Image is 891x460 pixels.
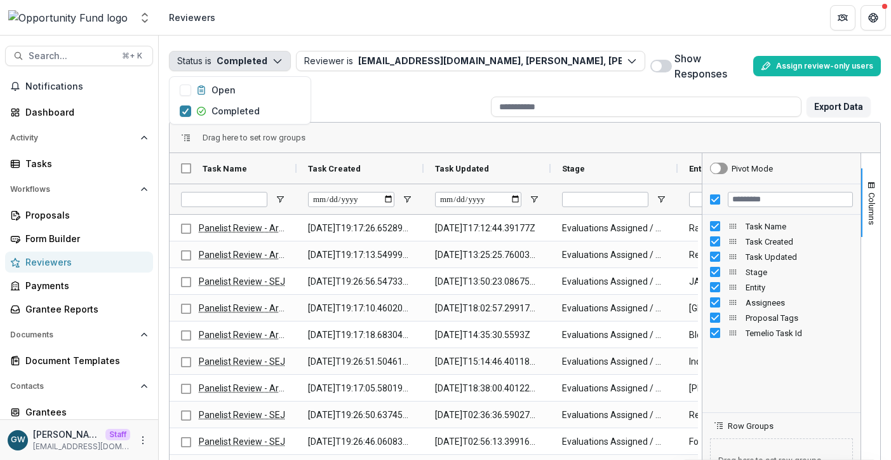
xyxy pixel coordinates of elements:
span: Proposal Tags [746,313,853,323]
span: Entity [689,164,711,173]
span: [DATE]T18:38:00.401223Z [435,375,539,402]
span: [DATE]T19:17:13.549999Z [308,242,412,268]
button: Open Filter Menu [275,194,285,205]
div: Dashboard [25,105,143,119]
span: [DATE]T19:26:46.060831Z [308,429,412,455]
span: Evaluations Assigned / Panelist Review [562,375,666,402]
span: [DATE]T19:26:51.504617Z [308,349,412,375]
div: Task Updated Column [702,249,861,264]
input: Task Created Filter Input [308,192,394,207]
button: Open entity switcher [136,5,154,30]
div: Column List 8 Columns [702,219,861,341]
span: Task Created [746,237,853,247]
div: Temelio Task Id Column [702,325,861,341]
span: Evaluations Assigned / Panelist Review [562,402,666,428]
span: Focus On Renewal [689,429,793,455]
span: Reimagine Reentry, Inc. [689,402,793,428]
div: Payments [25,279,143,292]
div: Reviewers [25,255,143,269]
span: [DATE]T19:26:56.547335Z [308,269,412,295]
span: Task Name [203,164,247,173]
img: Opportunity Fund logo [8,10,128,25]
a: Tasks [5,153,153,174]
span: Evaluations Assigned / Panelist Review [562,349,666,375]
input: Filter Columns Input [728,192,853,207]
span: Evaluations Assigned / Panelist Review [562,215,666,241]
span: Evaluations Assigned / Panelist Review [562,269,666,295]
span: Assignees [746,298,853,308]
a: Proposals [5,205,153,226]
button: Reviewer is[EMAIL_ADDRESS][DOMAIN_NAME], [PERSON_NAME], [PERSON_NAME], [PERSON_NAME], [PERSON_NAM... [296,51,645,71]
p: Completed [211,104,260,118]
span: [DATE]T13:25:25.760038Z [435,242,539,268]
button: Open Contacts [5,376,153,396]
a: Dashboard [5,102,153,123]
span: Activity [10,133,135,142]
span: Documents [10,330,135,339]
a: Panelist Review - SEJ [199,436,285,447]
span: Notifications [25,81,148,92]
a: Panelist Review - SEJ [199,356,285,367]
div: Tasks [25,157,143,170]
a: Panelist Review - SEJ [199,276,285,287]
div: Reviewers [169,11,215,24]
a: Payments [5,275,153,296]
nav: breadcrumb [164,8,220,27]
span: [DATE]T19:26:50.637459Z [308,402,412,428]
span: [DATE]T19:17:10.460208Z [308,295,412,321]
div: Grace Willig [11,436,25,444]
input: Stage Filter Input [562,192,648,207]
button: Get Help [861,5,886,30]
div: Entity Column [702,280,861,295]
span: [DATE]T13:50:23.086755Z [435,269,539,295]
a: Panelist Review - Arts [199,303,286,313]
span: [DATE]T19:17:18.683045Z [308,322,412,348]
span: [GEOGRAPHIC_DATA] [GEOGRAPHIC_DATA] [689,295,793,321]
a: Panelist Review - SEJ [199,410,285,420]
span: Evaluations Assigned / Panelist Review [562,429,666,455]
span: Row Groups [728,421,774,431]
div: Proposal Tags Column [702,310,861,325]
span: JADA House [689,269,793,295]
button: Open Workflows [5,179,153,200]
div: Row Groups [203,133,305,142]
button: Search... [5,46,153,66]
span: Columns [867,193,876,225]
div: ⌘ + K [119,49,145,63]
button: Open Filter Menu [529,194,539,205]
div: Stage Column [702,264,861,280]
p: Open [211,83,236,97]
input: Task Name Filter Input [181,192,267,207]
span: Drag here to set row groups [203,133,305,142]
a: Panelist Review - Arts [199,250,286,260]
div: Grantees [25,405,143,419]
span: [DATE]T19:17:26.652899Z [308,215,412,241]
button: Open Documents [5,325,153,345]
div: Document Templates [25,354,143,367]
a: Form Builder [5,228,153,249]
div: Task Created Column [702,234,861,249]
span: Block Chronicles [689,322,793,348]
span: Rainbow Serpent Inc [689,215,793,241]
a: Panelist Review - Arts [199,330,286,340]
a: Grantees [5,402,153,423]
span: [DATE]T19:17:05.580196Z [308,375,412,402]
span: [DATE]T15:14:46.401182Z [435,349,539,375]
span: [PERSON_NAME][GEOGRAPHIC_DATA] [689,375,793,402]
span: [DATE]T02:36:36.590273Z [435,402,539,428]
span: Contacts [10,382,135,391]
button: Status isCompleted [169,51,291,71]
a: Reviewers [5,252,153,273]
span: Task Updated [746,252,853,262]
div: Task Name Column [702,219,861,234]
span: Task Updated [435,164,489,173]
div: Proposals [25,208,143,222]
span: Task Name [746,222,853,231]
span: Evaluations Assigned / Panelist Review [562,295,666,321]
button: Partners [830,5,855,30]
input: Task Updated Filter Input [435,192,521,207]
a: Panelist Review - Arts [199,223,286,233]
button: Open Filter Menu [402,194,412,205]
button: Notifications [5,76,153,97]
span: Industrial Arts Workshop [689,349,793,375]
